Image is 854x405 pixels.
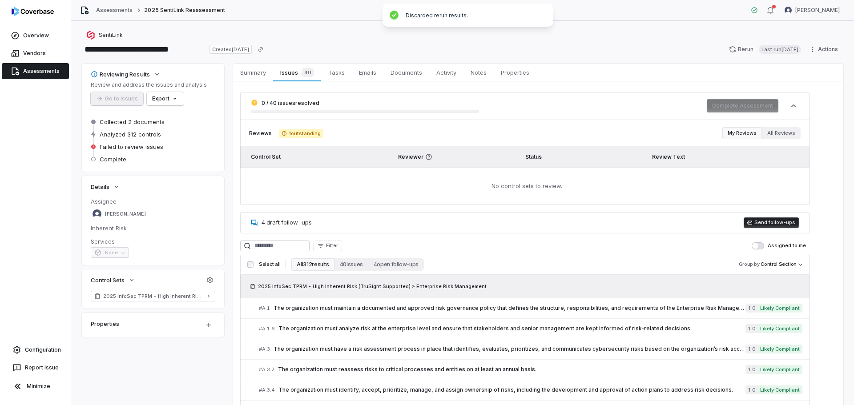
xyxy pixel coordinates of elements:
span: 40 [302,68,314,77]
span: # A.3.4 [259,387,275,393]
a: #A.3.2The organization must reassess risks to critical processes and entities on at least an annu... [259,360,802,380]
span: 2025 SentiLink Reassessment [144,7,225,14]
div: Reviewing Results [91,70,150,78]
span: Likely Compliant [757,345,802,353]
span: Properties [497,67,533,78]
a: 2025 InfoSec TPRM - High Inherent Risk (TruSight Supported) [91,291,215,301]
span: Likely Compliant [757,304,802,313]
button: Reviewing Results [88,66,163,82]
span: 4 draft follow-ups [262,219,312,226]
label: Assigned to me [752,242,806,249]
a: #A.3The organization must have a risk assessment process in place that identifies, evaluates, pri... [259,339,802,359]
td: No control sets to review. [240,168,810,205]
input: Select all [247,261,254,268]
span: Likely Compliant [757,324,802,333]
span: Configuration [25,346,61,353]
a: Overview [2,28,69,44]
span: [PERSON_NAME] [795,7,840,14]
a: #A.1.6The organization must analyze risk at the enterprise level and ensure that stakeholders and... [259,319,802,339]
span: 1.0 [745,304,757,313]
span: Vendors [23,50,46,57]
button: https://sentilink.com/SentiLink [84,27,125,43]
span: Review Text [652,153,685,160]
span: 1.0 [745,365,757,374]
span: Analyzed 312 controls [100,130,161,138]
button: All Reviews [762,127,801,139]
span: The organization must analyze risk at the enterprise level and ensure that stakeholders and senio... [278,325,745,332]
span: # A.3 [259,346,270,353]
span: Status [525,153,542,160]
span: Select all [259,261,280,268]
span: Filter [326,242,338,249]
a: Vendors [2,45,69,61]
span: Created [DATE] [209,45,251,54]
span: Report Issue [25,364,59,371]
span: Failed to review issues [100,143,163,151]
button: Filter [313,241,342,251]
button: Actions [806,43,843,56]
span: 1 outstanding [279,129,323,138]
span: Assessments [23,68,60,75]
p: Review and address the issues and analysis [91,81,207,88]
span: Activity [433,67,460,78]
a: #A.3.4The organization must identify, accept, prioritize, manage, and assign ownership of risks, ... [259,380,802,400]
button: Jason Boland avatar[PERSON_NAME] [779,4,845,17]
button: 4 open follow-ups [368,258,424,271]
span: Reviewer [398,153,515,160]
span: Overview [23,32,49,39]
dt: Services [91,237,215,245]
button: Export [147,92,184,105]
span: The organization must have a risk assessment process in place that identifies, evaluates, priorit... [274,345,745,353]
span: The organization must identify, accept, prioritize, manage, and assign ownership of risks, includ... [278,386,745,393]
button: Control Sets [88,272,138,288]
span: 1.0 [745,345,757,353]
dt: Assignee [91,197,215,205]
span: # A.3.2 [259,366,274,373]
span: [PERSON_NAME] [105,211,146,217]
img: Jason Boland avatar [785,7,792,14]
button: Copy link [253,41,269,57]
span: SentiLink [99,32,123,39]
span: The organization must reassess risks to critical processes and entities on at least an annual basis. [278,366,745,373]
span: Control Sets [91,276,125,284]
button: Send follow-ups [744,217,799,228]
span: Reviews [249,130,272,137]
a: Assessments [2,63,69,79]
button: My Reviews [722,127,762,139]
span: Control Set [251,153,281,160]
span: 1.0 [745,385,757,394]
span: Tasks [325,67,348,78]
span: Group by [739,261,760,267]
span: Documents [387,67,426,78]
span: 2025 InfoSec TPRM - High Inherent Risk (TruSight Supported) [103,293,203,300]
span: Last run [DATE] [759,45,801,54]
span: Summary [237,67,270,78]
span: Issues [277,66,317,79]
span: Likely Compliant [757,385,802,394]
button: Report Issue [4,360,67,376]
img: Jason Boland avatar [93,209,101,218]
span: # A.1.6 [259,325,275,332]
span: The organization must maintain a documented and approved risk governance policy that defines the ... [274,305,745,312]
button: RerunLast run[DATE] [724,43,806,56]
button: 40 issues [334,258,368,271]
span: Collected 2 documents [100,118,165,126]
span: 1.0 [745,324,757,333]
a: #A.1The organization must maintain a documented and approved risk governance policy that defines ... [259,298,802,318]
span: 2025 InfoSec TPRM - High Inherent Risk (TruSight Supported) > Enterprise Risk Management [258,283,487,290]
a: Assessments [96,7,133,14]
button: Minimize [4,377,67,395]
button: All 312 results [291,258,334,271]
dt: Inherent Risk [91,224,215,232]
a: Configuration [4,342,67,358]
span: Complete [100,155,126,163]
img: logo-D7KZi-bG.svg [12,7,54,16]
span: Likely Compliant [757,365,802,374]
span: Minimize [27,383,50,390]
span: Details [91,183,109,191]
div: Review filter [722,127,801,139]
button: Details [88,179,123,195]
button: Assigned to me [752,242,764,249]
span: Notes [467,67,490,78]
span: # A.1 [259,305,270,312]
